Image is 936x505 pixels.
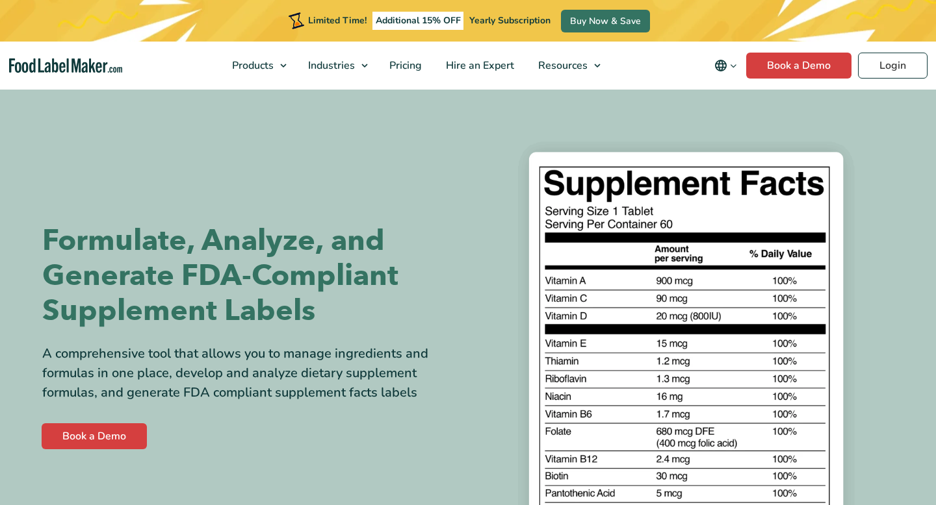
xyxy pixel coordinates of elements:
a: Book a Demo [746,53,851,79]
a: Products [220,42,293,90]
span: Products [228,58,275,73]
span: Hire an Expert [442,58,515,73]
a: Resources [526,42,607,90]
a: Food Label Maker homepage [9,58,122,73]
span: Industries [304,58,356,73]
span: Resources [534,58,589,73]
span: Yearly Subscription [469,14,551,27]
span: Additional 15% OFF [372,12,464,30]
h1: Formulate, Analyze, and Generate FDA-Compliant Supplement Labels [42,223,458,328]
span: Pricing [385,58,423,73]
a: Industries [296,42,374,90]
a: Hire an Expert [434,42,523,90]
div: A comprehensive tool that allows you to manage ingredients and formulas in one place, develop and... [42,344,458,402]
a: Pricing [378,42,431,90]
span: Limited Time! [308,14,367,27]
a: Login [858,53,928,79]
a: Book a Demo [42,423,147,449]
button: Change language [705,53,746,79]
a: Buy Now & Save [561,10,650,32]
